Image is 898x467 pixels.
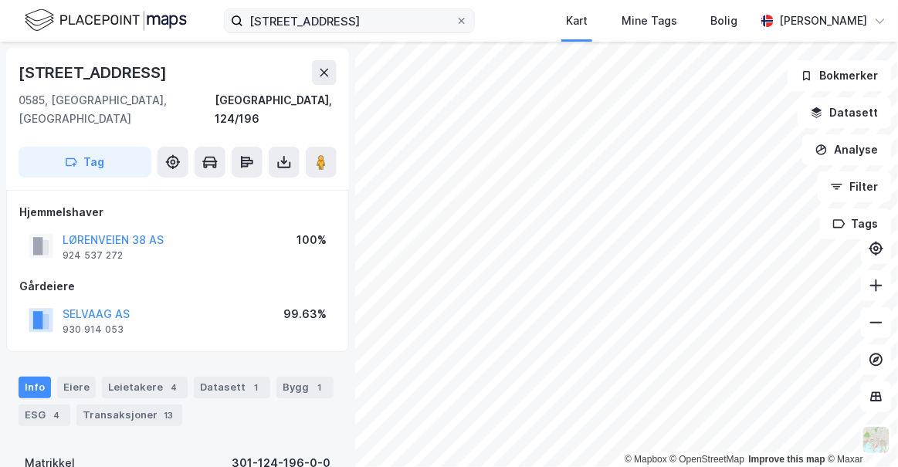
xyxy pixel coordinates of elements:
[818,171,892,202] button: Filter
[780,12,868,30] div: [PERSON_NAME]
[19,277,336,296] div: Gårdeiere
[625,454,667,465] a: Mapbox
[249,380,264,395] div: 1
[102,377,188,398] div: Leietakere
[297,231,327,249] div: 100%
[566,12,588,30] div: Kart
[19,60,170,85] div: [STREET_ADDRESS]
[821,393,898,467] iframe: Chat Widget
[57,377,96,398] div: Eiere
[802,134,892,165] button: Analyse
[622,12,677,30] div: Mine Tags
[19,203,336,222] div: Hjemmelshaver
[166,380,181,395] div: 4
[49,408,64,423] div: 4
[19,404,70,426] div: ESG
[283,305,327,323] div: 99.63%
[19,91,215,128] div: 0585, [GEOGRAPHIC_DATA], [GEOGRAPHIC_DATA]
[215,91,337,128] div: [GEOGRAPHIC_DATA], 124/196
[788,60,892,91] button: Bokmerker
[749,454,825,465] a: Improve this map
[820,208,892,239] button: Tags
[798,97,892,128] button: Datasett
[19,377,51,398] div: Info
[63,323,124,336] div: 930 914 053
[670,454,745,465] a: OpenStreetMap
[19,147,151,178] button: Tag
[312,380,327,395] div: 1
[161,408,176,423] div: 13
[25,7,187,34] img: logo.f888ab2527a4732fd821a326f86c7f29.svg
[63,249,123,262] div: 924 537 272
[711,12,738,30] div: Bolig
[76,404,182,426] div: Transaksjoner
[243,9,456,32] input: Søk på adresse, matrikkel, gårdeiere, leietakere eller personer
[276,377,334,398] div: Bygg
[194,377,270,398] div: Datasett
